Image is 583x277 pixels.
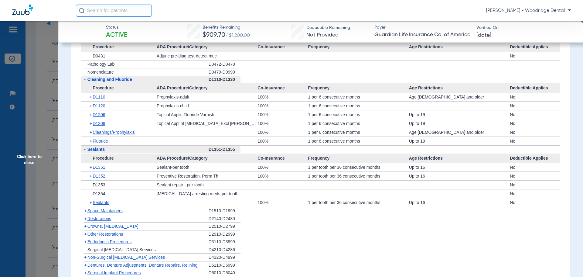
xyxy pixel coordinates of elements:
[157,163,257,171] div: Sealant-per tooth
[87,208,123,213] span: Space Maintainers
[87,70,114,74] span: Nomenclature
[87,255,165,260] span: Non-Surgical [MEDICAL_DATA] Services
[93,191,105,196] span: D1354
[476,25,573,31] span: Verified On
[409,163,510,171] div: Up to 16
[225,33,250,38] span: / $1,200.00
[510,189,560,198] div: No
[93,103,105,108] span: D1120
[308,163,409,171] div: 1 per tooth per 36 consecutive months
[79,8,84,13] img: Search Icon
[87,224,138,229] span: Crowns, [MEDICAL_DATA]
[209,61,240,68] div: D0472-D0478
[409,110,510,119] div: Up to 19
[157,52,257,60] div: Adjunc pre-diag test-detect muc
[409,137,510,145] div: Up to 19
[209,68,240,76] div: D0479-D0999
[374,24,471,31] span: Payer
[308,137,409,145] div: 1 per 6 consecutive months
[209,146,240,154] div: D1351-D1355
[84,270,87,275] span: +
[87,147,105,152] span: Sealants
[308,172,409,180] div: 1 per tooth per 36 consecutive months
[84,224,87,229] span: +
[209,246,240,254] div: D4210-D4286
[87,270,141,275] span: Surgical Implant Procedures
[90,102,93,110] span: +
[157,102,257,110] div: Prophylaxis-child
[510,163,560,171] div: No
[84,232,87,237] span: +
[90,119,93,128] span: +
[93,165,105,170] span: D1351
[84,255,87,260] span: +
[306,25,350,31] span: Deductible Remaining
[409,198,510,207] div: Up to 16
[257,102,308,110] div: 100%
[308,93,409,101] div: 1 per 6 consecutive months
[209,261,240,269] div: D5110-D5999
[209,215,240,223] div: D2140-D2430
[81,154,157,163] span: Procedure
[510,93,560,101] div: No
[93,200,109,205] span: Sealants
[374,31,471,39] span: Guardian Life Insurance Co. of America
[84,216,87,221] span: +
[84,77,86,82] span: -
[76,5,152,17] input: Search for patients
[409,42,510,52] span: Age Restrictions
[157,83,257,93] span: ADA Procedure/Category
[203,24,250,31] span: Benefits Remaining
[157,42,257,52] span: ADA Procedure/Category
[257,119,308,128] div: 100%
[157,93,257,101] div: Prophylaxis-adult
[409,83,510,93] span: Age Restrictions
[87,247,156,252] span: Surgical [MEDICAL_DATA] Services
[510,42,560,52] span: Deductible Applies
[90,198,93,207] span: +
[510,52,560,60] div: No
[81,42,157,52] span: Procedure
[510,83,560,93] span: Deductible Applies
[257,198,308,207] div: 100%
[87,239,132,244] span: Endodontic Procedures
[90,137,93,145] span: +
[308,198,409,207] div: 1 per tooth per 36 consecutive months
[209,207,240,215] div: D1510-D1999
[486,8,571,14] span: [PERSON_NAME] - Woodridge Dental
[308,128,409,137] div: 1 per 6 consecutive months
[209,230,240,238] div: D2910-D2999
[81,83,157,93] span: Procedure
[308,119,409,128] div: 1 per 6 consecutive months
[93,174,105,178] span: D1352
[409,172,510,180] div: Up to 16
[157,110,257,119] div: Topical Applic Fluoride Varnish
[12,5,33,15] img: Zuub Logo
[510,181,560,189] div: No
[90,93,93,101] span: +
[87,216,111,221] span: Restorations
[308,110,409,119] div: 1 per 6 consecutive months
[93,139,108,144] span: Fluoride
[308,154,409,163] span: Frequency
[90,110,93,119] span: +
[308,102,409,110] div: 1 per 6 consecutive months
[209,238,240,246] div: D3110-D3999
[87,77,132,82] span: Cleaning and Fluoride
[157,154,257,163] span: ADA Procedure/Category
[93,130,135,135] span: Cleanings/Prophylaxis
[90,172,93,180] span: +
[209,254,240,261] div: D4320-D4999
[510,128,560,137] div: No
[510,172,560,180] div: No
[157,189,257,198] div: [MEDICAL_DATA] arresting meds-per tooth
[93,54,105,58] span: D0431
[93,95,105,99] span: D1110
[84,147,86,152] span: -
[90,128,93,137] span: +
[87,62,115,67] span: Pathology Lab
[93,182,105,187] span: D1353
[257,110,308,119] div: 100%
[90,163,93,171] span: +
[510,198,560,207] div: No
